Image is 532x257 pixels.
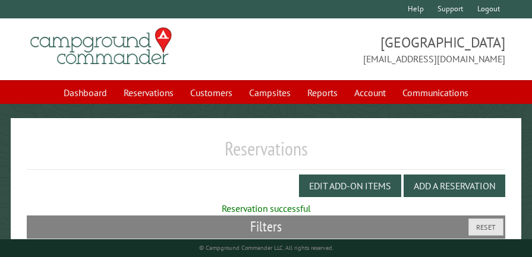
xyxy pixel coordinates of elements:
button: Add a Reservation [404,174,505,197]
h2: Filters [27,215,506,238]
div: Reservation successful [27,202,506,215]
img: Campground Commander [27,23,175,69]
h1: Reservations [27,137,506,170]
a: Campsites [242,81,298,104]
button: Reset [468,218,503,236]
a: Account [347,81,393,104]
a: Customers [183,81,240,104]
button: Edit Add-on Items [299,174,401,197]
small: © Campground Commander LLC. All rights reserved. [199,244,333,252]
a: Dashboard [56,81,114,104]
a: Communications [395,81,476,104]
span: [GEOGRAPHIC_DATA] [EMAIL_ADDRESS][DOMAIN_NAME] [266,33,506,66]
a: Reports [300,81,345,104]
a: Reservations [117,81,181,104]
